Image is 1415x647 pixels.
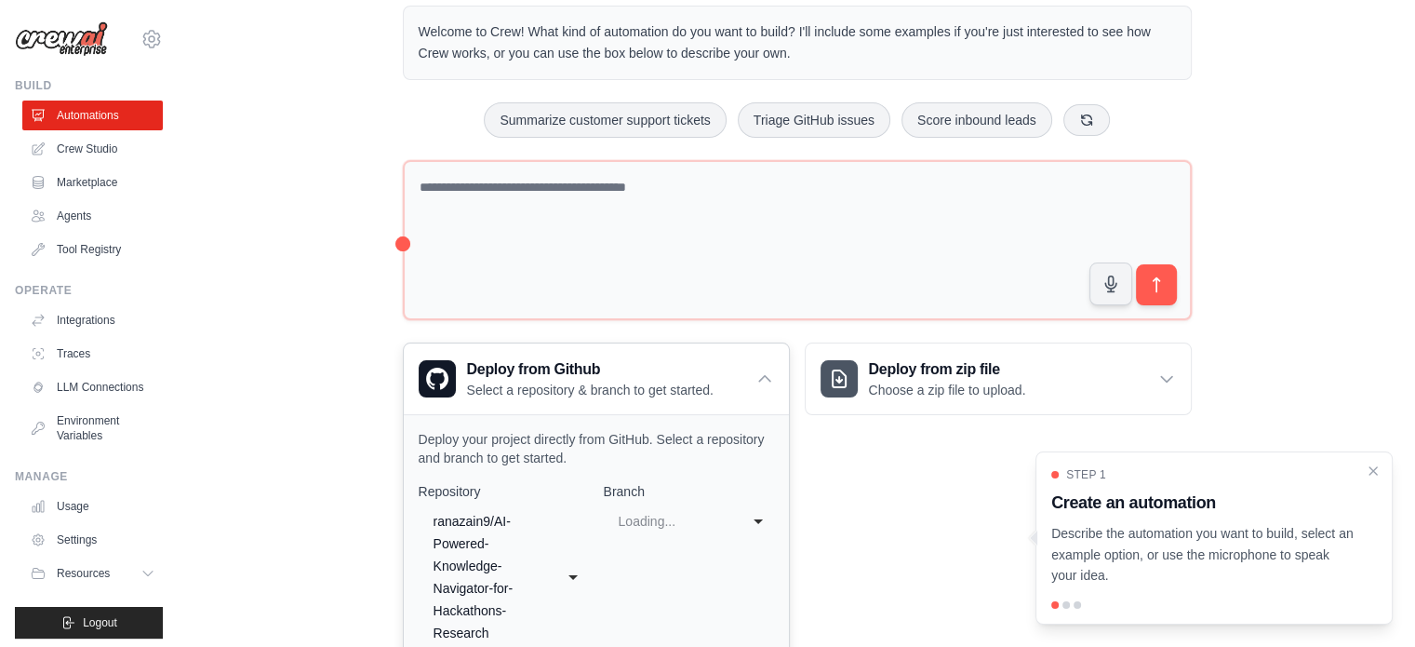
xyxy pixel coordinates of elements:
label: Repository [419,482,589,501]
a: Environment Variables [22,406,163,451]
span: Resources [57,566,110,581]
div: Manage [15,469,163,484]
h3: Deploy from zip file [869,358,1026,381]
div: ranazain9/AI-Powered-Knowledge-Navigator-for-Hackathons-Research [434,510,537,644]
p: Describe the automation you want to build, select an example option, or use the microphone to spe... [1051,523,1355,586]
p: Choose a zip file to upload. [869,381,1026,399]
a: Marketplace [22,168,163,197]
p: Welcome to Crew! What kind of automation do you want to build? I'll include some examples if you'... [419,21,1176,64]
a: Settings [22,525,163,555]
span: Logout [83,615,117,630]
a: Usage [22,492,163,521]
img: Logo [15,21,108,57]
span: Step 1 [1066,467,1106,482]
div: Loading... [619,510,722,532]
a: LLM Connections [22,372,163,402]
a: Crew Studio [22,134,163,164]
iframe: Chat Widget [1322,558,1415,647]
button: Triage GitHub issues [738,102,890,138]
button: Logout [15,607,163,639]
label: Branch [604,482,774,501]
button: Summarize customer support tickets [484,102,726,138]
a: Integrations [22,305,163,335]
p: Select a repository & branch to get started. [467,381,714,399]
a: Tool Registry [22,235,163,264]
div: Operate [15,283,163,298]
a: Agents [22,201,163,231]
button: Close walkthrough [1366,464,1381,479]
a: Traces [22,339,163,369]
button: Resources [22,559,163,588]
a: Automations [22,101,163,130]
h3: Deploy from Github [467,358,714,381]
div: Build [15,78,163,93]
p: Deploy your project directly from GitHub. Select a repository and branch to get started. [419,430,774,467]
button: Score inbound leads [901,102,1052,138]
h3: Create an automation [1051,490,1355,516]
